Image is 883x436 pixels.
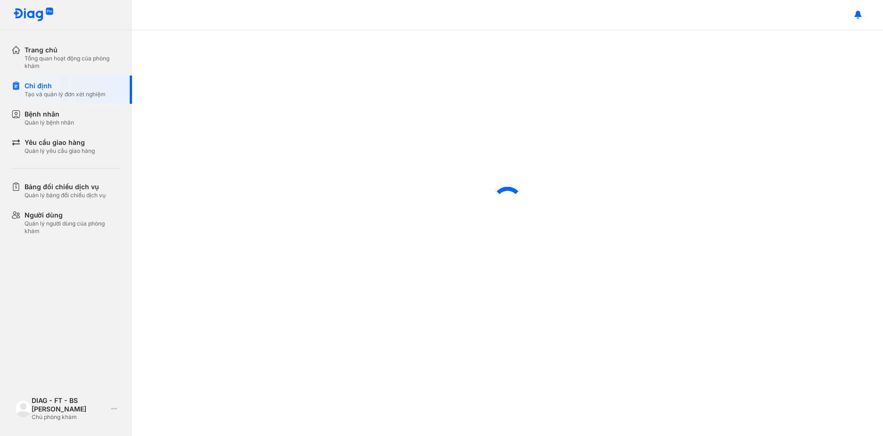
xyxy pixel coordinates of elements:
div: Bảng đối chiếu dịch vụ [25,182,106,192]
div: Quản lý bảng đối chiếu dịch vụ [25,192,106,199]
img: logo [13,8,54,22]
div: Tổng quan hoạt động của phòng khám [25,55,121,70]
div: Quản lý bệnh nhân [25,119,74,126]
div: Quản lý yêu cầu giao hàng [25,147,95,155]
div: Yêu cầu giao hàng [25,138,95,147]
div: Quản lý người dùng của phòng khám [25,220,121,235]
div: Bệnh nhân [25,109,74,119]
div: Người dùng [25,210,121,220]
img: logo [15,400,32,417]
div: Chỉ định [25,81,106,91]
div: DIAG - FT - BS [PERSON_NAME] [32,396,108,413]
div: Trang chủ [25,45,121,55]
div: Chủ phòng khám [32,413,108,421]
div: Tạo và quản lý đơn xét nghiệm [25,91,106,98]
